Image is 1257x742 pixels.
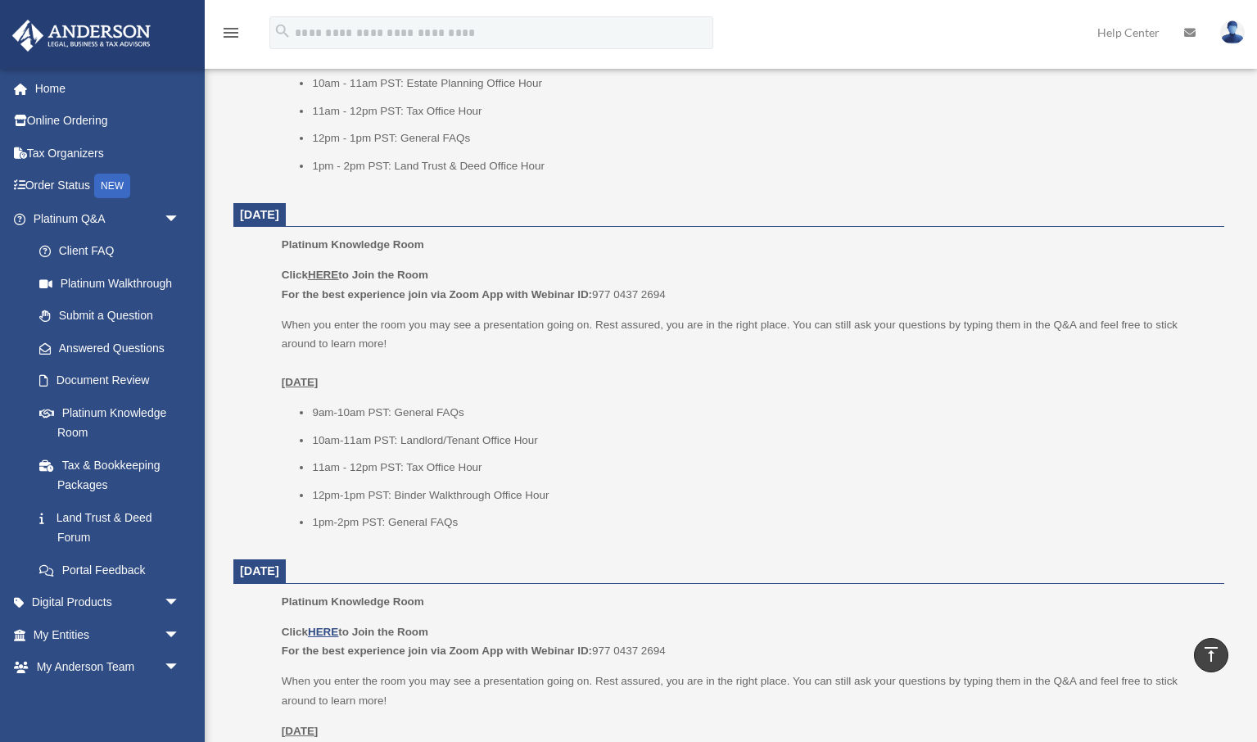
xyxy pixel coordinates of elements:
[282,315,1213,392] p: When you enter the room you may see a presentation going on. Rest assured, you are in the right p...
[221,29,241,43] a: menu
[282,645,592,657] b: For the best experience join via Zoom App with Webinar ID:
[23,501,205,554] a: Land Trust & Deed Forum
[312,74,1213,93] li: 10am - 11am PST: Estate Planning Office Hour
[240,564,279,577] span: [DATE]
[164,202,197,236] span: arrow_drop_down
[11,137,205,170] a: Tax Organizers
[282,288,592,301] b: For the best experience join via Zoom App with Webinar ID:
[23,300,205,333] a: Submit a Question
[312,486,1213,505] li: 12pm-1pm PST: Binder Walkthrough Office Hour
[308,626,338,638] a: HERE
[11,202,205,235] a: Platinum Q&Aarrow_drop_down
[1194,638,1228,672] a: vertical_align_top
[11,618,205,651] a: My Entitiesarrow_drop_down
[221,23,241,43] i: menu
[23,396,197,449] a: Platinum Knowledge Room
[240,208,279,221] span: [DATE]
[282,595,424,608] span: Platinum Knowledge Room
[274,22,292,40] i: search
[11,105,205,138] a: Online Ordering
[23,267,205,300] a: Platinum Walkthrough
[312,458,1213,477] li: 11am - 12pm PST: Tax Office Hour
[164,586,197,620] span: arrow_drop_down
[282,626,428,638] b: Click to Join the Room
[312,102,1213,121] li: 11am - 12pm PST: Tax Office Hour
[11,72,205,105] a: Home
[11,651,205,684] a: My Anderson Teamarrow_drop_down
[11,170,205,203] a: Order StatusNEW
[312,129,1213,148] li: 12pm - 1pm PST: General FAQs
[282,238,424,251] span: Platinum Knowledge Room
[282,725,319,737] u: [DATE]
[282,265,1213,304] p: 977 0437 2694
[23,554,205,586] a: Portal Feedback
[308,269,338,281] u: HERE
[23,449,205,501] a: Tax & Bookkeeping Packages
[94,174,130,198] div: NEW
[312,431,1213,450] li: 10am-11am PST: Landlord/Tenant Office Hour
[164,651,197,685] span: arrow_drop_down
[164,683,197,717] span: arrow_drop_down
[1220,20,1245,44] img: User Pic
[11,683,205,716] a: My Documentsarrow_drop_down
[23,332,205,364] a: Answered Questions
[312,403,1213,423] li: 9am-10am PST: General FAQs
[23,235,205,268] a: Client FAQ
[282,376,319,388] u: [DATE]
[7,20,156,52] img: Anderson Advisors Platinum Portal
[23,364,205,397] a: Document Review
[282,622,1213,661] p: 977 0437 2694
[164,618,197,652] span: arrow_drop_down
[11,586,205,619] a: Digital Productsarrow_drop_down
[282,672,1213,710] p: When you enter the room you may see a presentation going on. Rest assured, you are in the right p...
[282,269,428,281] b: Click to Join the Room
[1201,645,1221,664] i: vertical_align_top
[312,513,1213,532] li: 1pm-2pm PST: General FAQs
[312,156,1213,176] li: 1pm - 2pm PST: Land Trust & Deed Office Hour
